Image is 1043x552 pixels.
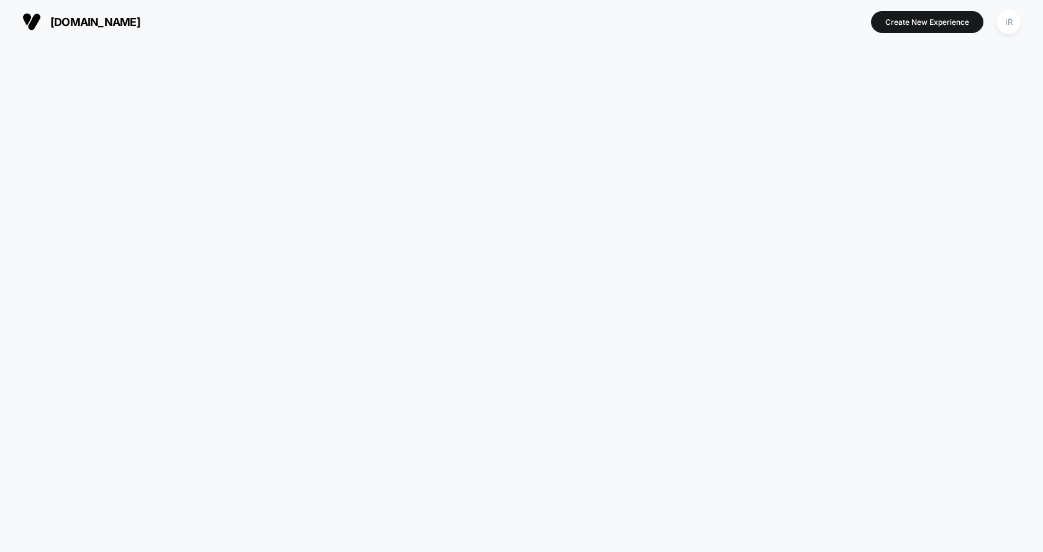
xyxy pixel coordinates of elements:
img: Visually logo [22,12,41,31]
span: [DOMAIN_NAME] [50,16,140,29]
button: [DOMAIN_NAME] [19,12,144,32]
button: IR [993,9,1024,35]
div: IR [996,10,1021,34]
button: Create New Experience [871,11,983,33]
